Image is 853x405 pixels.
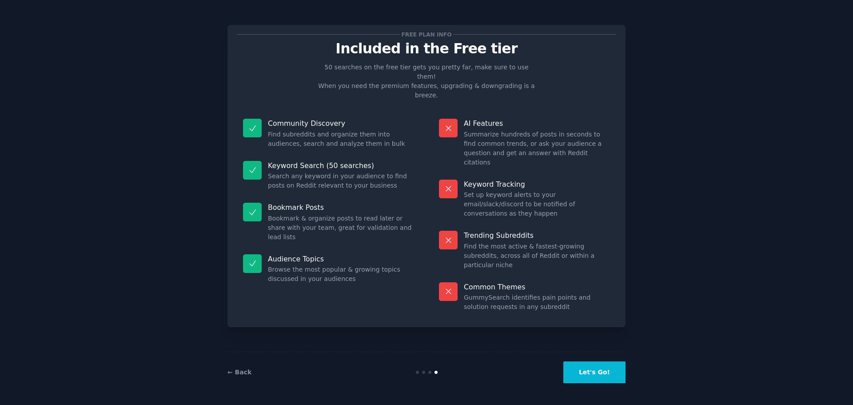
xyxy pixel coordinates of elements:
span: Free plan info [400,30,453,39]
p: Trending Subreddits [464,231,610,240]
dd: Browse the most popular & growing topics discussed in your audiences [268,265,414,284]
dd: Search any keyword in your audience to find posts on Reddit relevant to your business [268,172,414,190]
p: AI Features [464,119,610,128]
p: Bookmark Posts [268,203,414,212]
p: Community Discovery [268,119,414,128]
p: Keyword Tracking [464,180,610,189]
dd: Find subreddits and organize them into audiences, search and analyze them in bulk [268,130,414,148]
p: 50 searches on the free tier gets you pretty far, make sure to use them! When you need the premiu... [315,63,538,100]
p: Keyword Search (50 searches) [268,161,414,170]
p: Audience Topics [268,254,414,264]
p: Included in the Free tier [237,41,616,56]
button: Let's Go! [563,361,626,383]
dd: Bookmark & organize posts to read later or share with your team, great for validation and lead lists [268,214,414,242]
a: ← Back [227,369,251,376]
dd: Summarize hundreds of posts in seconds to find common trends, or ask your audience a question and... [464,130,610,167]
dd: Set up keyword alerts to your email/slack/discord to be notified of conversations as they happen [464,190,610,218]
dd: GummySearch identifies pain points and solution requests in any subreddit [464,293,610,312]
dd: Find the most active & fastest-growing subreddits, across all of Reddit or within a particular niche [464,242,610,270]
p: Common Themes [464,282,610,292]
